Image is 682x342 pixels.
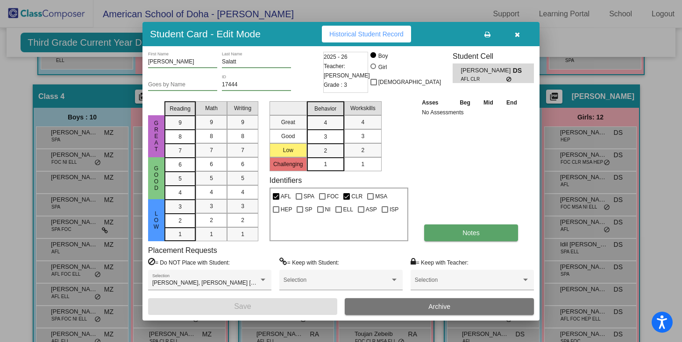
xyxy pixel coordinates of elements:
[152,120,161,153] span: Great
[477,98,499,108] th: Mid
[148,298,337,315] button: Save
[453,98,477,108] th: Beg
[304,191,314,202] span: SPA
[270,176,302,185] label: Identifiers
[281,191,291,202] span: AFL
[329,30,404,38] span: Historical Student Record
[148,246,217,255] label: Placement Requests
[241,230,244,238] span: 1
[210,160,213,168] span: 6
[327,191,339,202] span: FOC
[241,132,244,140] span: 8
[375,191,387,202] span: MSA
[366,204,377,215] span: ASP
[178,119,182,127] span: 9
[453,52,534,61] h3: Student Cell
[148,82,217,88] input: goes by name
[461,76,506,83] span: AFL CLR
[513,66,526,76] span: DS
[178,161,182,169] span: 6
[461,66,512,76] span: [PERSON_NAME]
[361,146,364,154] span: 2
[419,108,524,117] td: No Assessments
[424,224,518,241] button: Notes
[351,191,362,202] span: CLR
[222,82,291,88] input: Enter ID
[234,104,251,112] span: Writing
[210,118,213,126] span: 9
[178,133,182,141] span: 8
[324,62,370,80] span: Teacher: [PERSON_NAME]
[314,105,336,113] span: Behavior
[419,98,453,108] th: Asses
[241,202,244,210] span: 3
[390,204,398,215] span: ISP
[148,258,230,267] label: = Do NOT Place with Student:
[361,160,364,168] span: 1
[462,229,480,237] span: Notes
[205,104,218,112] span: Math
[324,80,347,90] span: Grade : 3
[234,302,251,310] span: Save
[241,188,244,196] span: 4
[178,216,182,225] span: 2
[210,216,213,224] span: 2
[178,147,182,155] span: 7
[241,118,244,126] span: 9
[210,230,213,238] span: 1
[324,52,348,62] span: 2025 - 26
[322,26,411,42] button: Historical Student Record
[378,77,441,88] span: [DEMOGRAPHIC_DATA]
[241,174,244,182] span: 5
[152,165,161,191] span: Good
[350,104,376,112] span: Workskills
[343,204,353,215] span: ELL
[324,147,327,155] span: 2
[152,210,161,230] span: Low
[279,258,339,267] label: = Keep with Student:
[428,303,450,310] span: Archive
[178,230,182,238] span: 1
[378,63,387,71] div: Girl
[411,258,469,267] label: = Keep with Teacher:
[324,160,327,168] span: 1
[500,98,524,108] th: End
[150,28,261,40] h3: Student Card - Edit Mode
[241,160,244,168] span: 6
[210,188,213,196] span: 4
[210,174,213,182] span: 5
[178,188,182,197] span: 4
[378,52,388,60] div: Boy
[178,202,182,211] span: 3
[361,132,364,140] span: 3
[241,146,244,154] span: 7
[170,105,191,113] span: Reading
[210,202,213,210] span: 3
[324,119,327,127] span: 4
[210,146,213,154] span: 7
[305,204,312,215] span: SP
[210,132,213,140] span: 8
[325,204,331,215] span: NI
[178,174,182,183] span: 5
[281,204,292,215] span: HEP
[324,133,327,141] span: 3
[361,118,364,126] span: 4
[152,279,497,286] span: [PERSON_NAME], [PERSON_NAME] [PERSON_NAME] El [PERSON_NAME], [PERSON_NAME], [PERSON_NAME], [PERSO...
[345,298,534,315] button: Archive
[241,216,244,224] span: 2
